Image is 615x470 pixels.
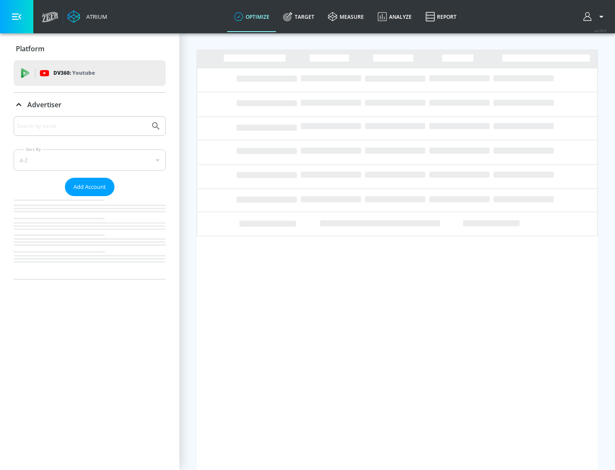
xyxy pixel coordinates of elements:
a: Target [276,1,321,32]
p: Platform [16,44,44,53]
a: Analyze [371,1,419,32]
a: measure [321,1,371,32]
div: Atrium [83,13,107,21]
input: Search by name [17,120,146,132]
span: v 4.28.0 [594,28,606,33]
a: Report [419,1,463,32]
p: DV360: [53,68,95,78]
div: A-Z [14,150,166,171]
label: Sort By [24,147,43,152]
p: Advertiser [27,100,61,109]
button: Add Account [65,178,114,196]
div: Advertiser [14,116,166,279]
div: Advertiser [14,93,166,117]
p: Youtube [72,68,95,77]
div: Platform [14,37,166,61]
a: optimize [227,1,276,32]
span: Add Account [73,182,106,192]
nav: list of Advertiser [14,196,166,279]
div: DV360: Youtube [14,60,166,86]
a: Atrium [67,10,107,23]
